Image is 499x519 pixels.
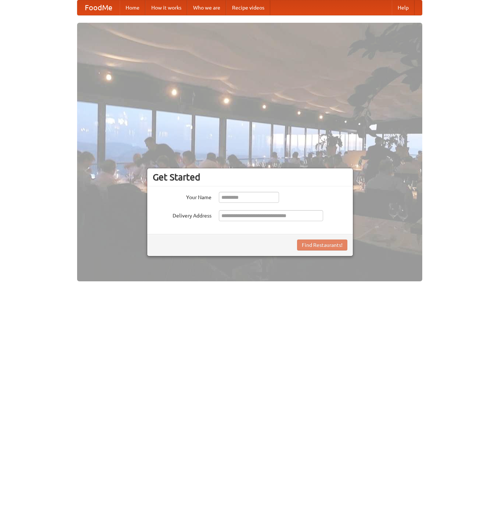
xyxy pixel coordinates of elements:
[226,0,270,15] a: Recipe videos
[297,240,347,251] button: Find Restaurants!
[187,0,226,15] a: Who we are
[153,210,211,219] label: Delivery Address
[153,172,347,183] h3: Get Started
[145,0,187,15] a: How it works
[392,0,415,15] a: Help
[120,0,145,15] a: Home
[77,0,120,15] a: FoodMe
[153,192,211,201] label: Your Name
